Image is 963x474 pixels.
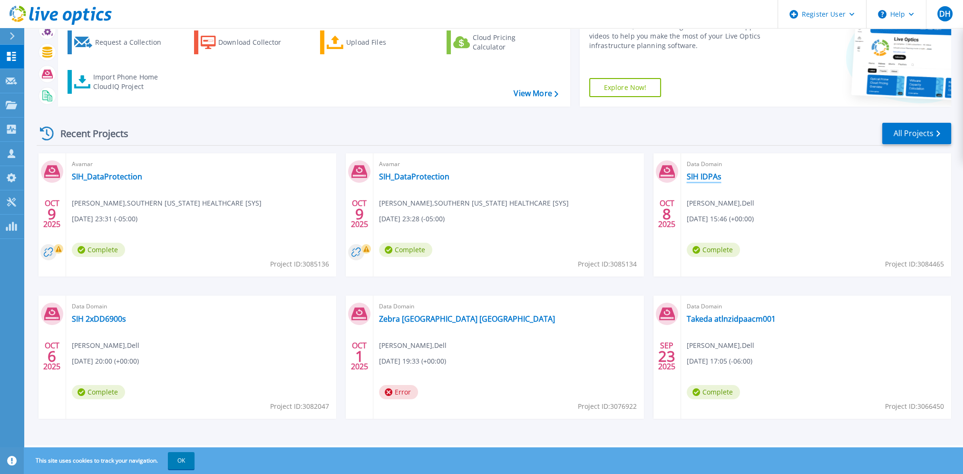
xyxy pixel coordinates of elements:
[687,198,754,208] span: [PERSON_NAME] , Dell
[885,259,944,269] span: Project ID: 3084465
[885,401,944,412] span: Project ID: 3066450
[662,210,671,218] span: 8
[270,259,329,269] span: Project ID: 3085136
[346,33,422,52] div: Upload Files
[37,122,141,145] div: Recent Projects
[578,401,637,412] span: Project ID: 3076922
[589,22,779,50] div: Find tutorials, instructional guides and other support videos to help you make the most of your L...
[379,314,555,324] a: Zebra [GEOGRAPHIC_DATA] [GEOGRAPHIC_DATA]
[168,452,195,469] button: OK
[379,301,638,312] span: Data Domain
[658,339,676,374] div: SEP 2025
[350,197,369,231] div: OCT 2025
[72,301,331,312] span: Data Domain
[578,259,637,269] span: Project ID: 3085134
[589,78,661,97] a: Explore Now!
[48,352,56,360] span: 6
[687,314,776,324] a: Takeda atlnzidpaacm001
[379,198,569,208] span: [PERSON_NAME] , SOUTHERN [US_STATE] HEALTHCARE [SYS]
[687,172,721,181] a: SIH IDPAs
[379,243,432,257] span: Complete
[447,30,553,54] a: Cloud Pricing Calculator
[72,172,142,181] a: SIH_DataProtection
[48,210,56,218] span: 9
[379,172,449,181] a: SIH_DataProtection
[379,159,638,169] span: Avamar
[379,214,445,224] span: [DATE] 23:28 (-05:00)
[882,123,951,144] a: All Projects
[658,352,675,360] span: 23
[72,340,139,351] span: [PERSON_NAME] , Dell
[72,198,262,208] span: [PERSON_NAME] , SOUTHERN [US_STATE] HEALTHCARE [SYS]
[43,339,61,374] div: OCT 2025
[687,243,740,257] span: Complete
[194,30,300,54] a: Download Collector
[355,210,364,218] span: 9
[687,356,752,366] span: [DATE] 17:05 (-06:00)
[72,159,331,169] span: Avamar
[270,401,329,412] span: Project ID: 3082047
[72,356,139,366] span: [DATE] 20:00 (+00:00)
[43,197,61,231] div: OCT 2025
[93,72,167,91] div: Import Phone Home CloudIQ Project
[472,33,548,52] div: Cloud Pricing Calculator
[687,385,740,399] span: Complete
[687,340,754,351] span: [PERSON_NAME] , Dell
[514,89,558,98] a: View More
[687,301,945,312] span: Data Domain
[95,33,171,52] div: Request a Collection
[939,10,950,18] span: DH
[72,314,126,324] a: SIH 2xDD6900s
[320,30,426,54] a: Upload Files
[218,33,294,52] div: Download Collector
[350,339,369,374] div: OCT 2025
[72,385,125,399] span: Complete
[26,452,195,469] span: This site uses cookies to track your navigation.
[687,159,945,169] span: Data Domain
[72,214,137,224] span: [DATE] 23:31 (-05:00)
[68,30,174,54] a: Request a Collection
[379,340,447,351] span: [PERSON_NAME] , Dell
[355,352,364,360] span: 1
[379,356,446,366] span: [DATE] 19:33 (+00:00)
[379,385,418,399] span: Error
[658,197,676,231] div: OCT 2025
[72,243,125,257] span: Complete
[687,214,754,224] span: [DATE] 15:46 (+00:00)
